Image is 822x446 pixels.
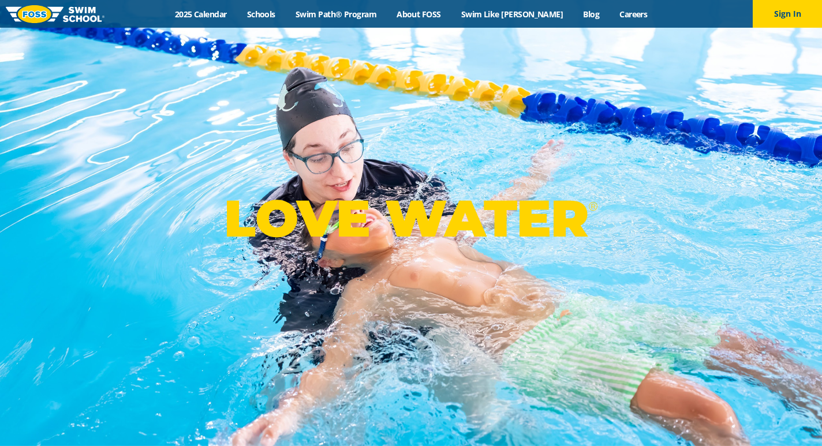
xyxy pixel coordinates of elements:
[165,9,237,20] a: 2025 Calendar
[451,9,573,20] a: Swim Like [PERSON_NAME]
[237,9,285,20] a: Schools
[610,9,657,20] a: Careers
[224,188,597,249] p: LOVE WATER
[588,199,597,213] sup: ®
[387,9,451,20] a: About FOSS
[6,5,104,23] img: FOSS Swim School Logo
[285,9,386,20] a: Swim Path® Program
[573,9,610,20] a: Blog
